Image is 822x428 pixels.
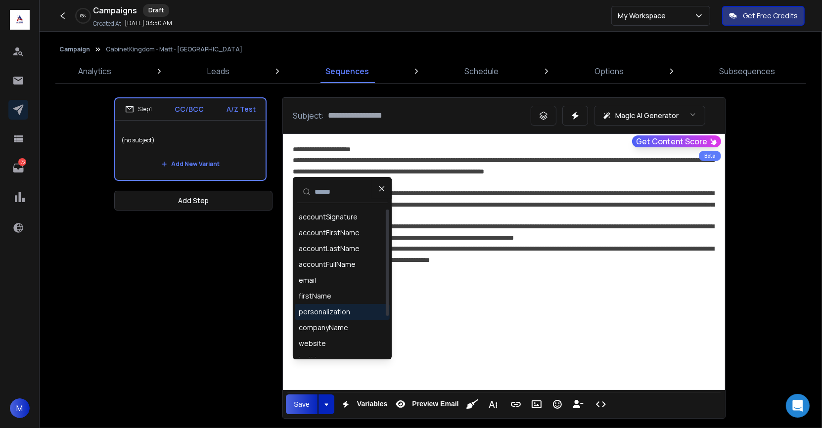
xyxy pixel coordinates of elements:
p: A/Z Test [227,104,256,114]
span: Preview Email [410,400,460,408]
button: Get Free Credits [722,6,805,26]
p: Magic AI Generator [615,111,679,121]
button: M [10,398,30,418]
div: Draft [143,4,169,17]
p: [DATE] 03:50 AM [125,19,172,27]
a: Leads [201,59,235,83]
a: Sequences [320,59,375,83]
a: Options [589,59,630,83]
p: Analytics [78,65,111,77]
p: Schedule [464,65,499,77]
div: Beta [699,151,721,161]
button: Preview Email [391,394,460,414]
div: accountLastName [299,244,360,254]
p: 0 % [81,13,86,19]
div: lastName [299,354,330,364]
p: Subsequences [720,65,776,77]
div: Open Intercom Messenger [786,394,810,418]
p: CC/BCC [175,104,204,114]
div: companyName [299,323,348,333]
a: 173 [8,158,28,178]
button: Variables [336,394,390,414]
div: firstName [299,291,331,301]
p: My Workspace [618,11,670,21]
a: Schedule [458,59,504,83]
button: Save [286,394,318,414]
div: personalization [299,307,350,317]
button: Add New Variant [153,154,228,174]
span: Variables [355,400,390,408]
li: Step1CC/BCCA/Z Test(no subject)Add New Variant [114,97,267,181]
button: Magic AI Generator [594,106,705,126]
a: Subsequences [714,59,781,83]
p: Options [594,65,624,77]
button: Insert Link (⌘K) [506,394,525,414]
p: Created At: [93,20,123,28]
img: logo [10,10,30,30]
p: (no subject) [121,127,260,154]
p: Sequences [325,65,369,77]
p: CabinetKingdom - Matt - [GEOGRAPHIC_DATA] [106,45,242,53]
div: Step 1 [125,105,152,114]
button: Insert Unsubscribe Link [569,394,588,414]
div: accountSignature [299,212,358,222]
button: Emoticons [548,394,567,414]
p: Subject: [293,110,324,122]
button: Get Content Score [632,135,721,147]
h1: Campaigns [93,4,137,16]
button: Campaign [59,45,90,53]
div: accountFirstName [299,228,360,238]
button: Insert Image (⌘P) [527,394,546,414]
button: More Text [484,394,502,414]
button: Clean HTML [463,394,482,414]
p: 173 [18,158,26,166]
p: Leads [207,65,229,77]
button: Code View [592,394,610,414]
div: email [299,275,316,285]
p: Get Free Credits [743,11,798,21]
button: Add Step [114,191,273,211]
div: website [299,339,326,348]
div: accountFullName [299,259,356,269]
a: Analytics [72,59,117,83]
